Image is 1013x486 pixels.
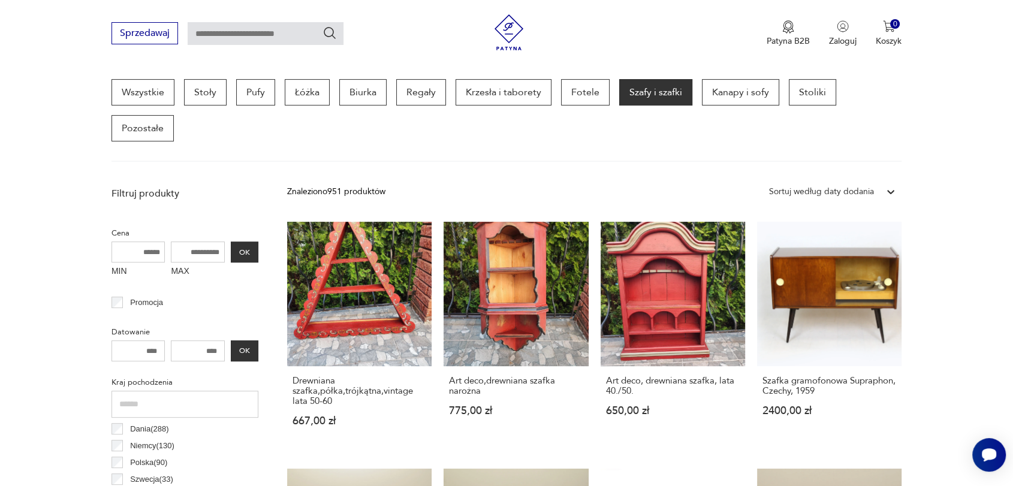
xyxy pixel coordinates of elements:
[293,376,426,406] h3: Drewniana szafka,półka,trójkątna,vintage lata 50-60
[111,30,178,38] a: Sprzedawaj
[782,20,794,34] img: Ikona medalu
[601,222,745,449] a: Art deco, drewniana szafka, lata 40./50.Art deco, drewniana szafka, lata 40./50.650,00 zł
[456,79,551,105] a: Krzesła i taborety
[231,340,258,361] button: OK
[883,20,895,32] img: Ikona koszyka
[762,376,896,396] h3: Szafka gramofonowa Supraphon, Czechy, 1959
[876,35,902,47] p: Koszyk
[111,115,174,141] a: Pozostałe
[130,456,167,469] p: Polska ( 90 )
[829,35,857,47] p: Zaloguj
[789,79,836,105] a: Stoliki
[757,222,902,449] a: Szafka gramofonowa Supraphon, Czechy, 1959Szafka gramofonowa Supraphon, Czechy, 19592400,00 zł
[491,14,527,50] img: Patyna - sklep z meblami i dekoracjami vintage
[171,262,225,282] label: MAX
[339,79,387,105] a: Biurka
[111,262,165,282] label: MIN
[606,376,740,396] h3: Art deco, drewniana szafka, lata 40./50.
[287,185,385,198] div: Znaleziono 951 produktów
[767,20,810,47] a: Ikona medaluPatyna B2B
[130,439,174,452] p: Niemcy ( 130 )
[111,325,258,339] p: Datowanie
[890,19,900,29] div: 0
[619,79,692,105] a: Szafy i szafki
[285,79,330,105] a: Łóżka
[396,79,446,105] a: Regały
[767,35,810,47] p: Patyna B2B
[444,222,588,449] a: Art deco,drewniana szafka narożnaArt deco,drewniana szafka narożna775,00 zł
[449,376,583,396] h3: Art deco,drewniana szafka narożna
[293,416,426,426] p: 667,00 zł
[972,438,1006,472] iframe: Smartsupp widget button
[236,79,275,105] a: Pufy
[769,185,874,198] div: Sortuj według daty dodania
[767,20,810,47] button: Patyna B2B
[322,26,337,40] button: Szukaj
[111,22,178,44] button: Sprzedawaj
[130,422,168,436] p: Dania ( 288 )
[561,79,610,105] a: Fotele
[762,406,896,416] p: 2400,00 zł
[130,473,173,486] p: Szwecja ( 33 )
[829,20,857,47] button: Zaloguj
[449,406,583,416] p: 775,00 zł
[111,376,258,389] p: Kraj pochodzenia
[876,20,902,47] button: 0Koszyk
[702,79,779,105] a: Kanapy i sofy
[231,242,258,262] button: OK
[837,20,849,32] img: Ikonka użytkownika
[111,187,258,200] p: Filtruj produkty
[111,79,174,105] a: Wszystkie
[287,222,432,449] a: Drewniana szafka,półka,trójkątna,vintage lata 50-60Drewniana szafka,półka,trójkątna,vintage lata ...
[111,227,258,240] p: Cena
[184,79,227,105] a: Stoły
[606,406,740,416] p: 650,00 zł
[130,296,163,309] p: Promocja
